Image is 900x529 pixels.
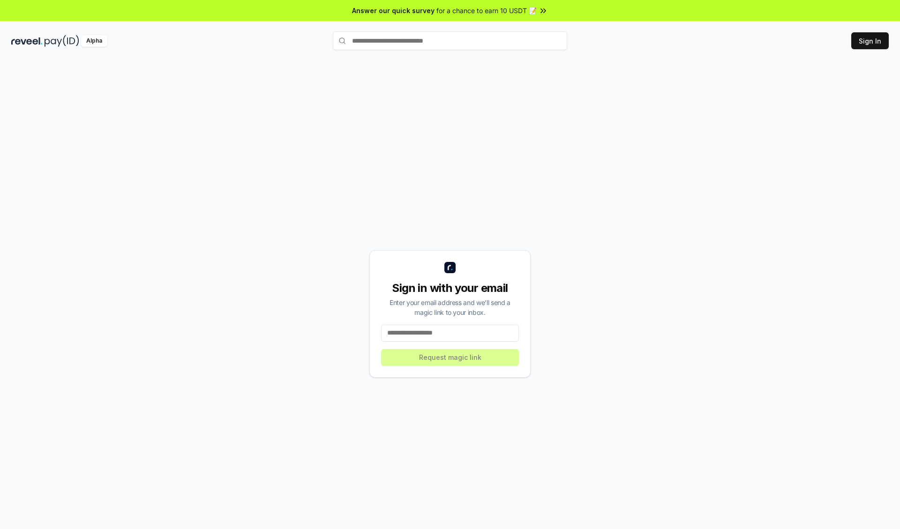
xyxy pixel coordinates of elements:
span: for a chance to earn 10 USDT 📝 [436,6,537,15]
div: Sign in with your email [381,281,519,296]
div: Alpha [81,35,107,47]
img: pay_id [45,35,79,47]
button: Sign In [851,32,889,49]
span: Answer our quick survey [352,6,435,15]
img: logo_small [444,262,456,273]
img: reveel_dark [11,35,43,47]
div: Enter your email address and we’ll send a magic link to your inbox. [381,298,519,317]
